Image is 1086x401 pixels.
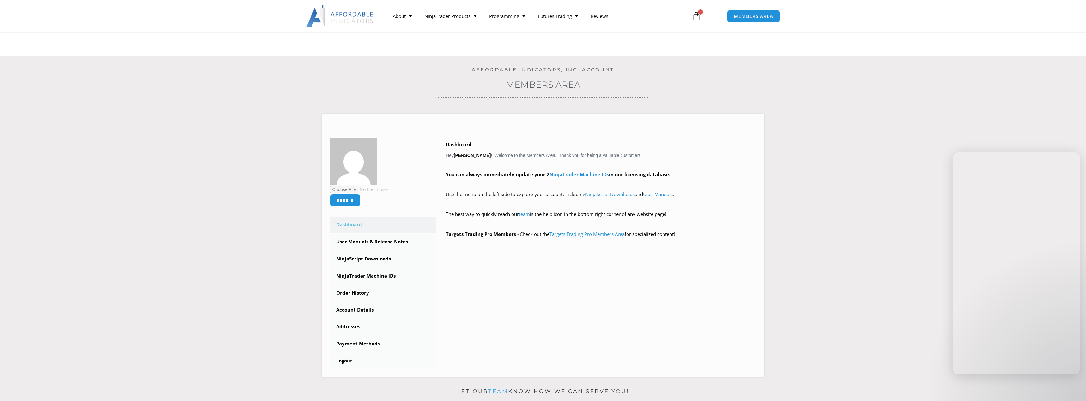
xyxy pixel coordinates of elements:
a: NinjaTrader Machine IDs [330,268,437,284]
a: Futures Trading [531,9,584,23]
a: NinjaTrader Products [418,9,483,23]
strong: You can always immediately update your 2 in our licensing database. [446,171,670,177]
span: 0 [698,9,703,15]
strong: [PERSON_NAME] [454,153,491,158]
a: Dashboard [330,217,437,233]
nav: Account pages [330,217,437,369]
a: Programming [483,9,531,23]
a: 0 [683,7,710,25]
a: Affordable Indicators, Inc. Account [472,67,614,73]
img: LogoAI | Affordable Indicators – NinjaTrader [306,5,374,27]
p: Let our know how we can serve you! [322,386,764,397]
nav: Menu [386,9,685,23]
a: Targets Trading Pro Members Area [549,231,625,237]
a: Order History [330,285,437,301]
iframe: Intercom live chat [953,152,1080,374]
span: MEMBERS AREA [734,14,773,19]
a: Account Details [330,302,437,318]
a: NinjaScript Downloads [330,251,437,267]
a: User Manuals & Release Notes [330,234,437,250]
a: NinjaScript Downloads [585,191,635,197]
img: a494b84cbd3b50146e92c8d47044f99b8b062120adfec278539270dc0cbbfc9c [330,138,377,185]
a: Payment Methods [330,336,437,352]
p: The best way to quickly reach our is the help icon in the bottom right corner of any website page! [446,210,756,228]
a: Logout [330,353,437,369]
div: Hey ! Welcome to the Members Area. Thank you for being a valuable customer! [446,140,756,239]
a: About [386,9,418,23]
a: team [519,211,530,217]
iframe: Intercom live chat [1065,380,1080,395]
a: User Manuals [643,191,673,197]
strong: Targets Trading Pro Members – [446,231,520,237]
a: team [488,388,508,394]
a: Addresses [330,319,437,335]
p: Use the menu on the left side to explore your account, including and . [446,190,756,208]
a: Reviews [584,9,615,23]
a: Members Area [506,79,580,90]
p: Check out the for specialized content! [446,230,756,239]
a: MEMBERS AREA [727,10,780,23]
b: Dashboard – [446,141,476,147]
a: NinjaTrader Machine IDs [549,171,609,177]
